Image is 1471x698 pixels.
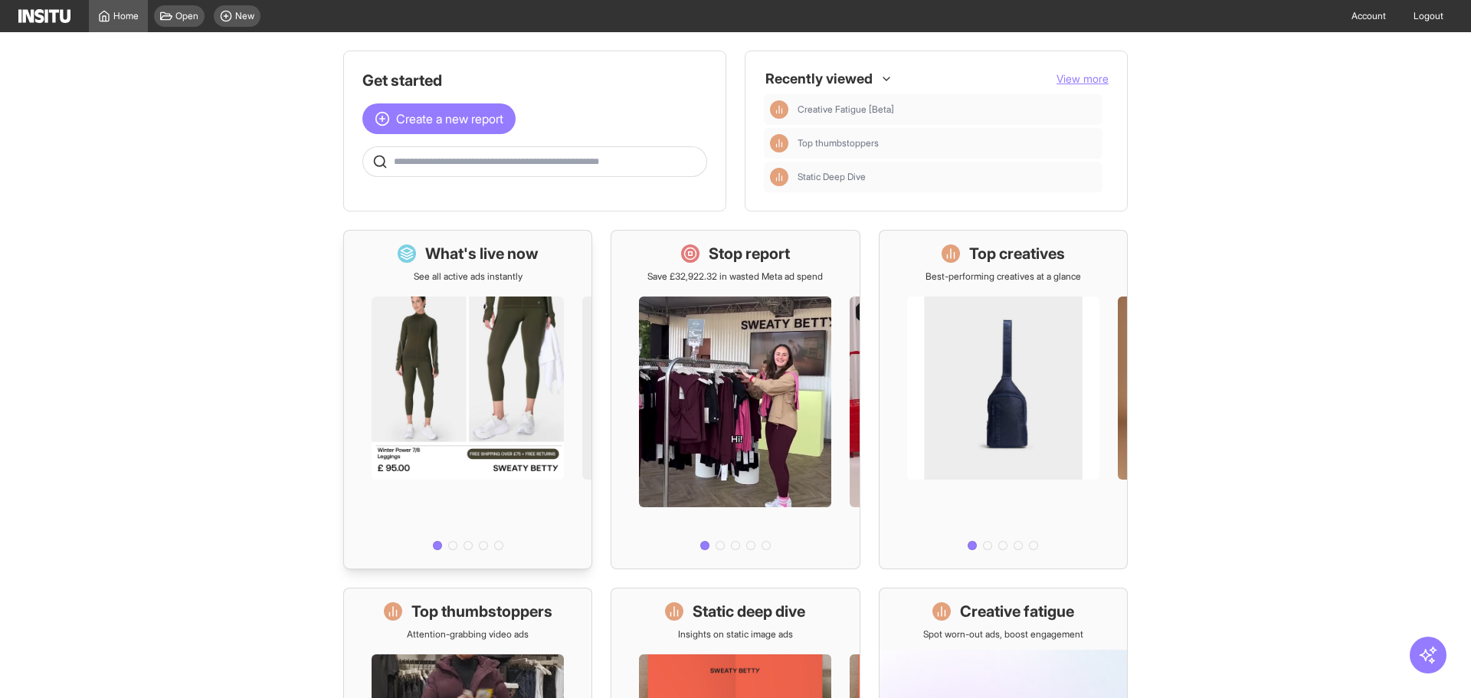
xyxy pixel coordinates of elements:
h1: Top creatives [969,243,1065,264]
h1: Get started [362,70,707,91]
h1: Static deep dive [693,601,805,622]
span: Static Deep Dive [798,171,1096,183]
div: Insights [770,168,788,186]
div: Insights [770,134,788,152]
button: View more [1057,71,1109,87]
a: Stop reportSave £32,922.32 in wasted Meta ad spend [611,230,860,569]
p: Save £32,922.32 in wasted Meta ad spend [647,270,823,283]
span: Top thumbstoppers [798,137,879,149]
p: See all active ads instantly [414,270,523,283]
span: Open [175,10,198,22]
p: Attention-grabbing video ads [407,628,529,641]
p: Insights on static image ads [678,628,793,641]
button: Create a new report [362,103,516,134]
span: Create a new report [396,110,503,128]
span: Creative Fatigue [Beta] [798,103,1096,116]
span: View more [1057,72,1109,85]
img: Logo [18,9,70,23]
h1: What's live now [425,243,539,264]
a: Top creativesBest-performing creatives at a glance [879,230,1128,569]
span: Top thumbstoppers [798,137,1096,149]
a: What's live nowSee all active ads instantly [343,230,592,569]
p: Best-performing creatives at a glance [926,270,1081,283]
h1: Top thumbstoppers [411,601,552,622]
div: Insights [770,100,788,119]
h1: Stop report [709,243,790,264]
span: New [235,10,254,22]
span: Static Deep Dive [798,171,866,183]
span: Home [113,10,139,22]
span: Creative Fatigue [Beta] [798,103,894,116]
